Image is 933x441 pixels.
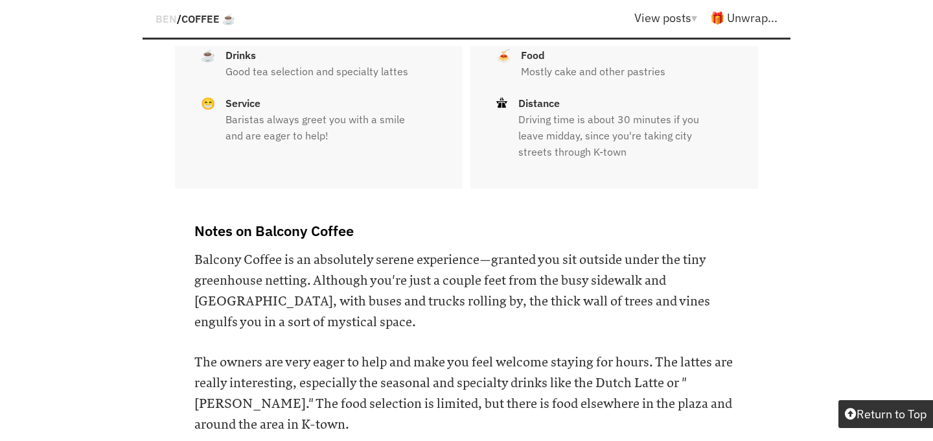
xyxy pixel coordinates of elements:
a: BEN [155,12,177,25]
span: 🍝 [496,49,511,63]
a: Coffee ☕️ [181,12,235,25]
p: Baristas always greet you with a smile and are eager to help! [225,112,424,144]
h6: The owners are very eager to help and make you feel welcome staying for hours. The lattes are rea... [194,352,739,435]
a: 🎁 Unwrap... [710,10,777,25]
h2: Notes on Balcony Coffee [194,221,739,240]
p: Mostly cake and other pastries [521,64,678,80]
span: ☕️ [201,49,215,63]
span: ▾ [691,10,697,25]
p: Good tea selection and specialty lattes [225,64,421,80]
span: 🛣 [496,97,508,110]
strong: Drinks [225,49,256,62]
strong: Service [225,97,260,110]
a: View posts [634,10,710,25]
div: / [155,6,235,30]
strong: Distance [518,97,560,110]
span: 😁 [201,97,215,111]
p: Driving time is about 30 minutes if you leave midday, since you're taking city streets through K-... [518,112,717,160]
h6: Balcony Coffee is an absolutely serene experience—granted you sit outside under the tiny greenhou... [194,250,739,333]
button: Return to Top [838,400,933,428]
strong: Food [521,49,545,62]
